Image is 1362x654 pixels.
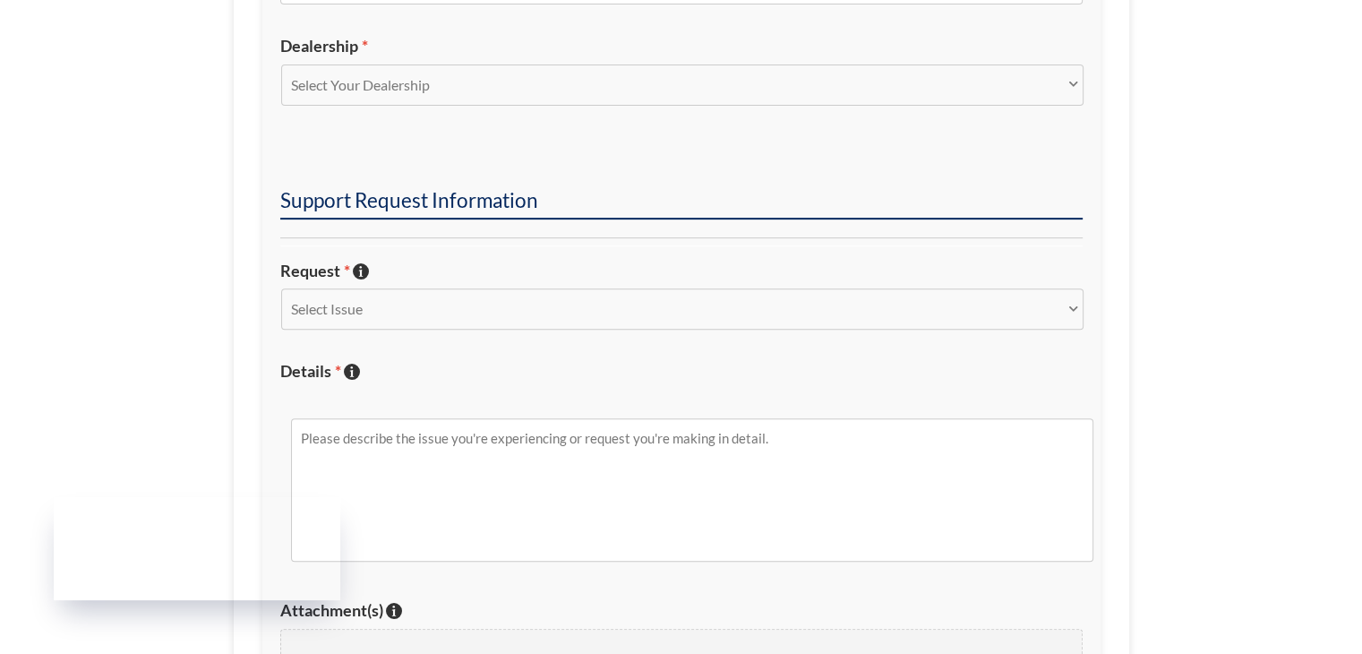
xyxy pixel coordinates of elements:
span: Request [280,261,350,280]
h2: Support Request Information [280,187,1083,219]
span: Attachment(s) [280,600,383,620]
span: Details [280,361,341,381]
label: Dealership [280,36,1083,56]
iframe: Garber Digital Marketing Status [54,497,340,600]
